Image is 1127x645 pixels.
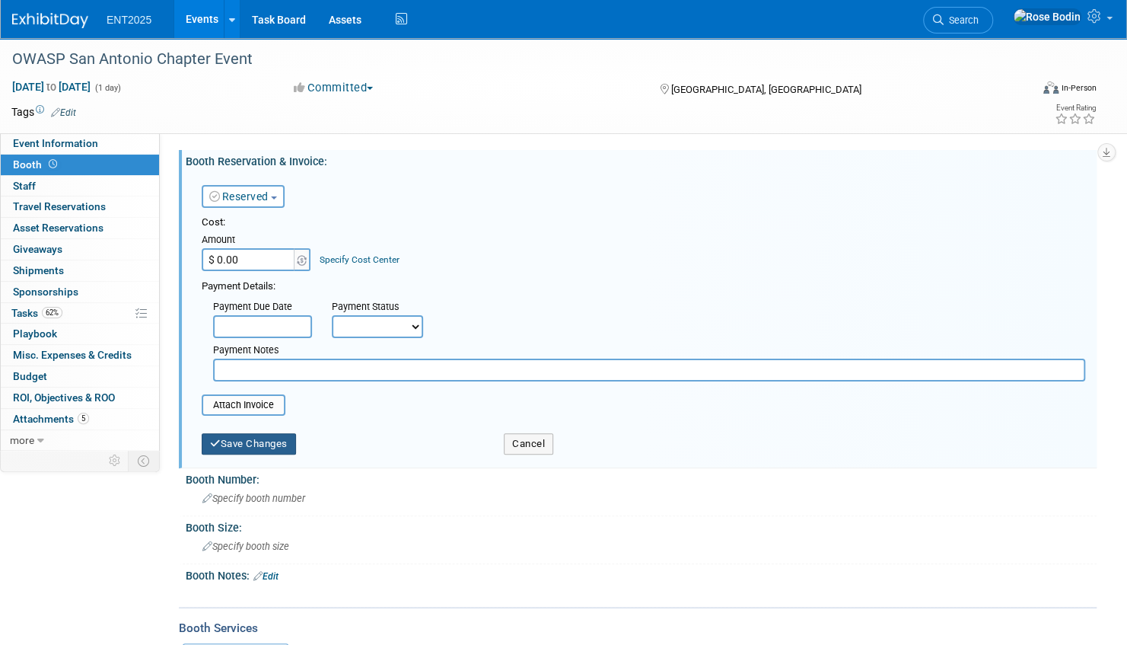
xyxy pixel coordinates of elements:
a: Playbook [1,324,159,344]
div: Booth Size: [186,516,1097,535]
div: Payment Notes [213,343,1085,359]
a: Event Information [1,133,159,154]
a: Search [923,7,993,34]
span: Booth not reserved yet [46,158,60,170]
div: Payment Status [332,300,434,315]
span: Event Information [13,137,98,149]
span: Budget [13,370,47,382]
a: Booth [1,155,159,175]
div: Amount [202,233,312,248]
span: to [44,81,59,93]
span: Attachments [13,413,89,425]
span: Tasks [11,307,62,319]
td: Toggle Event Tabs [129,451,160,471]
div: Payment Details: [202,276,1085,294]
span: Specify booth size [202,541,289,552]
span: Giveaways [13,243,62,255]
a: Giveaways [1,239,159,260]
a: Travel Reservations [1,196,159,217]
span: [DATE] [DATE] [11,80,91,94]
span: Asset Reservations [13,222,103,234]
span: Travel Reservations [13,200,106,212]
a: Attachments5 [1,409,159,429]
img: Format-Inperson.png [1043,81,1059,94]
span: Search [944,14,979,26]
div: OWASP San Antonio Chapter Event [7,46,1004,73]
span: (1 day) [94,83,121,93]
span: Shipments [13,264,64,276]
button: Cancel [504,433,553,455]
div: Booth Services [179,620,1097,637]
a: Sponsorships [1,282,159,302]
div: In-Person [1061,82,1097,94]
span: Booth [13,158,60,171]
div: Event Format [934,79,1097,102]
span: 5 [78,413,89,424]
a: Budget [1,366,159,387]
a: Edit [253,571,279,582]
a: Shipments [1,260,159,281]
span: 62% [42,307,62,318]
img: Rose Bodin [1013,8,1081,25]
a: more [1,430,159,451]
span: more [10,434,34,446]
div: Event Rating [1055,104,1096,112]
a: Tasks62% [1,303,159,324]
div: Booth Notes: [186,564,1097,584]
span: Specify booth number [202,493,305,504]
span: ROI, Objectives & ROO [13,391,115,404]
a: Asset Reservations [1,218,159,238]
td: Tags [11,104,76,120]
a: Edit [51,107,76,118]
div: Booth Number: [186,468,1097,487]
span: Playbook [13,327,57,340]
button: Reserved [202,185,285,208]
button: Committed [288,80,379,96]
a: Specify Cost Center [320,254,400,265]
a: Staff [1,176,159,196]
div: Cost: [202,216,1085,230]
a: Misc. Expenses & Credits [1,345,159,366]
span: Misc. Expenses & Credits [13,349,132,361]
button: Save Changes [202,433,296,455]
span: Sponsorships [13,286,78,298]
span: ENT2025 [107,14,151,26]
td: Personalize Event Tab Strip [102,451,129,471]
a: Reserved [209,190,269,203]
div: Booth Reservation & Invoice: [186,150,1097,169]
span: Staff [13,180,36,192]
a: ROI, Objectives & ROO [1,388,159,408]
div: Payment Due Date [213,300,309,315]
span: [GEOGRAPHIC_DATA], [GEOGRAPHIC_DATA] [670,84,861,95]
img: ExhibitDay [12,13,88,28]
